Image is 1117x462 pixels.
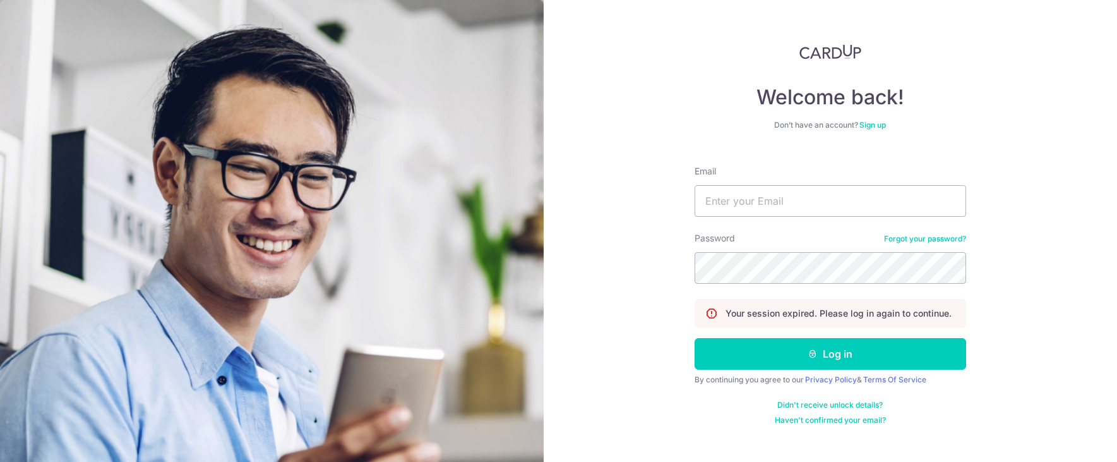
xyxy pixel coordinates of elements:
[695,165,716,178] label: Email
[859,120,886,130] a: Sign up
[884,234,966,244] a: Forgot your password?
[775,415,886,425] a: Haven't confirmed your email?
[805,375,857,384] a: Privacy Policy
[695,120,966,130] div: Don’t have an account?
[799,44,861,59] img: CardUp Logo
[695,338,966,370] button: Log in
[726,307,952,320] p: Your session expired. Please log in again to continue.
[777,400,883,410] a: Didn't receive unlock details?
[863,375,926,384] a: Terms Of Service
[695,185,966,217] input: Enter your Email
[695,232,735,245] label: Password
[695,85,966,110] h4: Welcome back!
[695,375,966,385] div: By continuing you agree to our &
